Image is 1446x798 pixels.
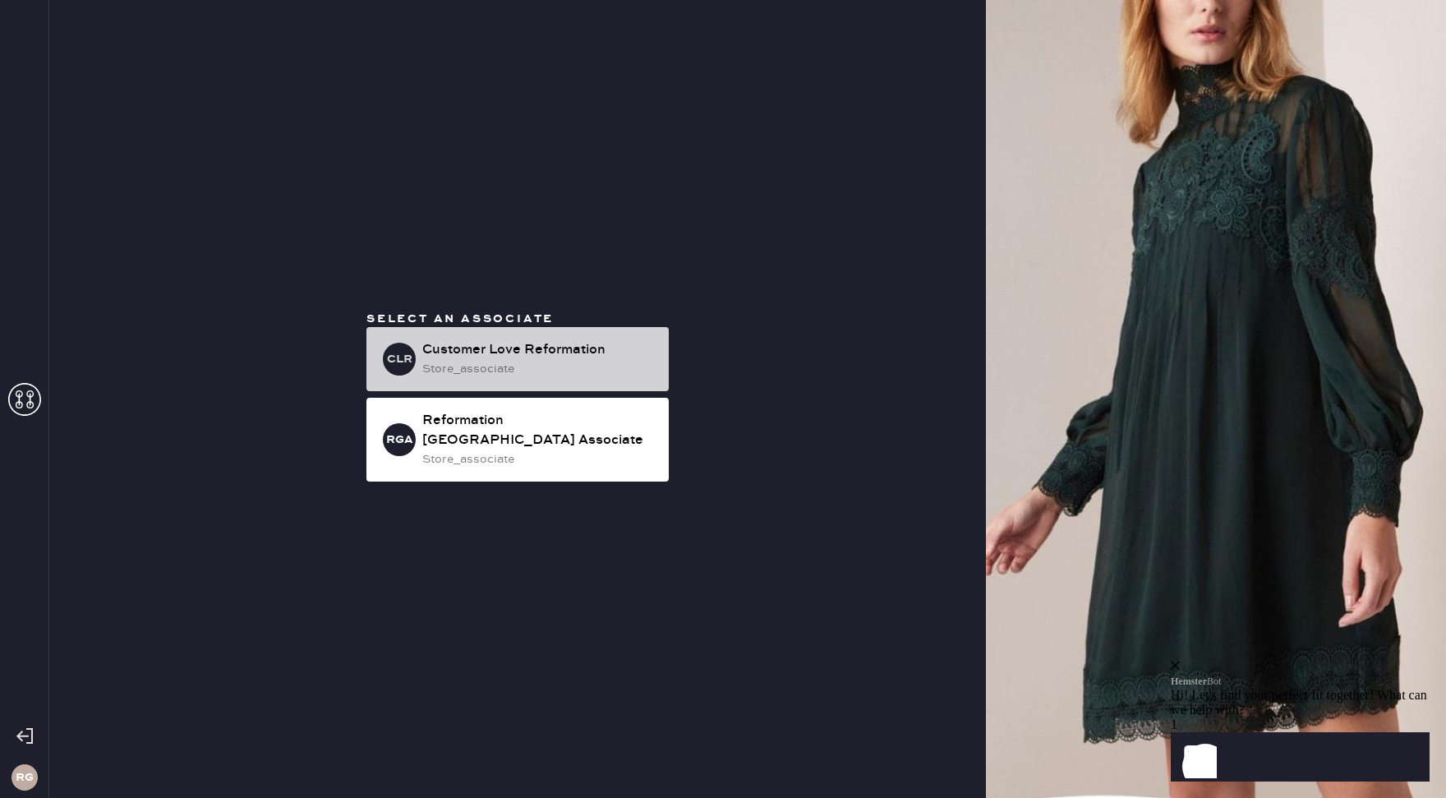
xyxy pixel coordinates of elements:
[422,450,656,468] div: store_associate
[16,772,34,783] h3: RG
[386,434,413,445] h3: RGA
[366,311,554,326] span: Select an associate
[422,340,656,360] div: Customer Love Reformation
[422,411,656,450] div: Reformation [GEOGRAPHIC_DATA] Associate
[422,360,656,378] div: store_associate
[1171,570,1442,795] iframe: Front Chat
[387,353,412,365] h3: CLR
